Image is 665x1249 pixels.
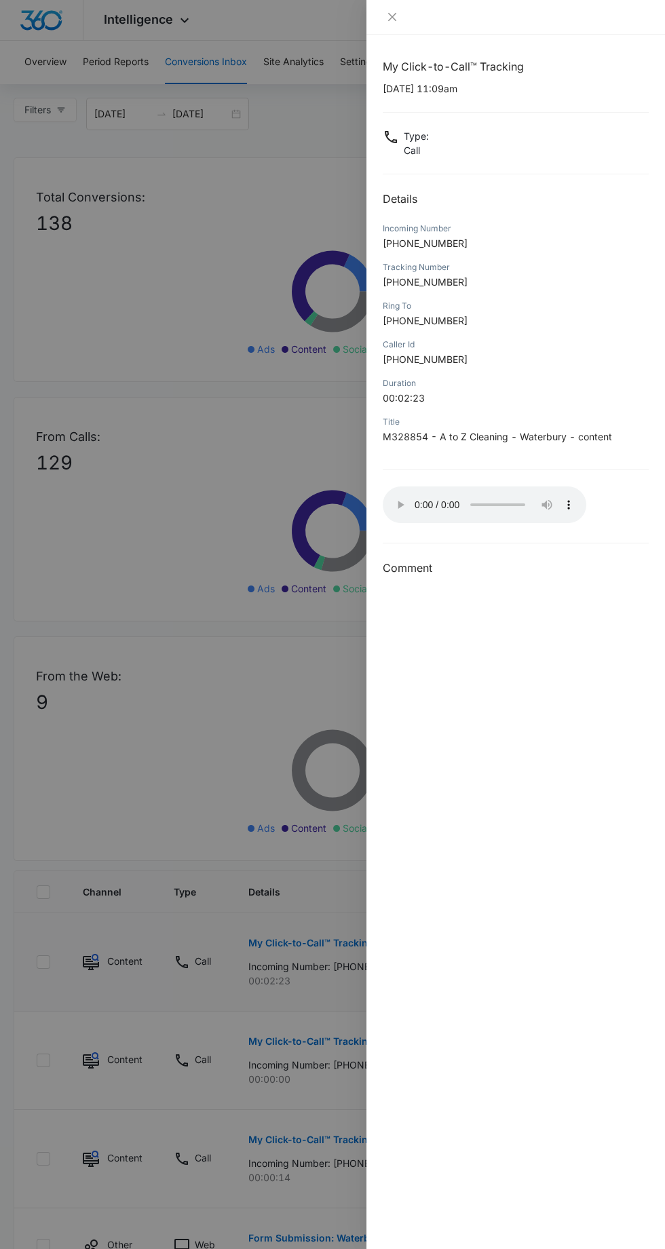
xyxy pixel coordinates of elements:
span: [PHONE_NUMBER] [383,353,468,365]
h2: Details [383,191,649,207]
p: Call [404,143,429,157]
span: [PHONE_NUMBER] [383,237,468,249]
span: [PHONE_NUMBER] [383,315,468,326]
span: M328854 - A to Z Cleaning - Waterbury - content [383,431,612,442]
div: Caller Id [383,339,649,351]
span: 00:02:23 [383,392,425,404]
div: Ring To [383,300,649,312]
span: [PHONE_NUMBER] [383,276,468,288]
audio: Your browser does not support the audio tag. [383,486,586,523]
h1: My Click-to-Call™ Tracking [383,58,649,75]
p: [DATE] 11:09am [383,81,649,96]
div: Title [383,416,649,428]
p: Type : [404,129,429,143]
h3: Comment [383,560,649,576]
button: Close [383,11,402,23]
div: Incoming Number [383,223,649,235]
div: Duration [383,377,649,389]
span: close [387,12,398,22]
div: Tracking Number [383,261,649,273]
